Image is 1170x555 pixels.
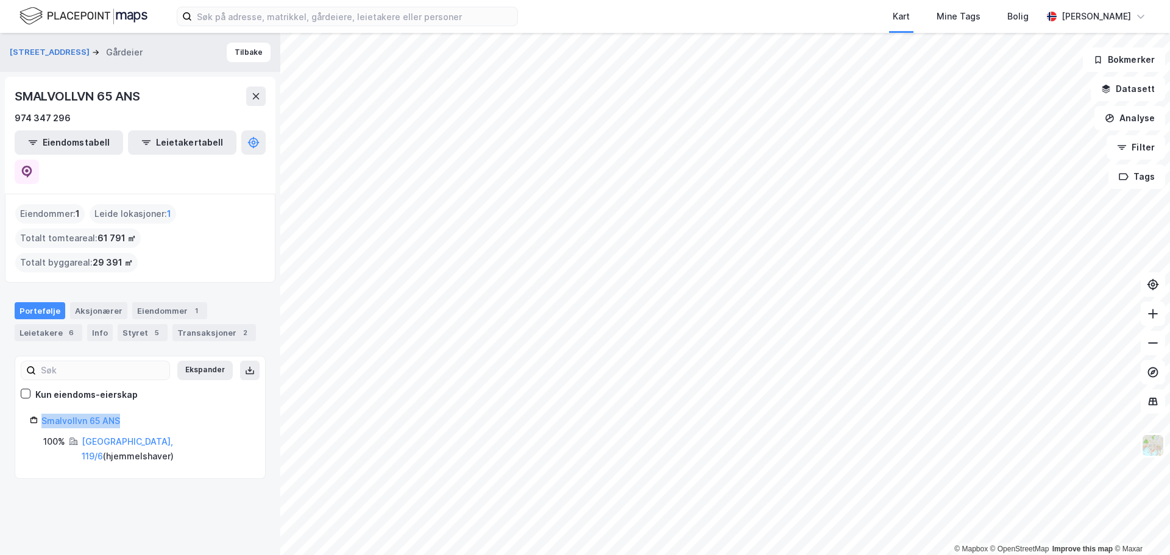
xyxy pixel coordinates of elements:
a: Smalvollvn 65 ANS [41,415,120,426]
div: Bolig [1007,9,1029,24]
div: Totalt byggareal : [15,253,138,272]
div: Portefølje [15,302,65,319]
button: Tilbake [227,43,271,62]
input: Søk på adresse, matrikkel, gårdeiere, leietakere eller personer [192,7,517,26]
a: [GEOGRAPHIC_DATA], 119/6 [82,436,173,461]
div: Transaksjoner [172,324,256,341]
div: Mine Tags [937,9,980,24]
a: OpenStreetMap [990,545,1049,553]
div: Eiendommer [132,302,207,319]
div: Kun eiendoms-eierskap [35,387,138,402]
span: 1 [167,207,171,221]
div: Styret [118,324,168,341]
div: SMALVOLLVN 65 ANS [15,87,143,106]
div: 2 [239,327,251,339]
button: [STREET_ADDRESS] [10,46,92,58]
span: 29 391 ㎡ [93,255,133,270]
div: Leide lokasjoner : [90,204,176,224]
span: 1 [76,207,80,221]
a: Mapbox [954,545,988,553]
button: Analyse [1094,106,1165,130]
div: 6 [65,327,77,339]
div: 974 347 296 [15,111,71,125]
img: logo.f888ab2527a4732fd821a326f86c7f29.svg [19,5,147,27]
a: Improve this map [1052,545,1113,553]
button: Eiendomstabell [15,130,123,155]
span: 61 791 ㎡ [97,231,136,246]
input: Søk [36,361,169,380]
button: Datasett [1091,77,1165,101]
div: Gårdeier [106,45,143,60]
div: Eiendommer : [15,204,85,224]
button: Ekspander [177,361,233,380]
button: Filter [1107,135,1165,160]
iframe: Chat Widget [1109,497,1170,555]
div: Aksjonærer [70,302,127,319]
button: Bokmerker [1083,48,1165,72]
button: Tags [1108,164,1165,189]
div: Kart [893,9,910,24]
div: 5 [151,327,163,339]
div: Totalt tomteareal : [15,228,141,248]
img: Z [1141,434,1165,457]
button: Leietakertabell [128,130,236,155]
div: Leietakere [15,324,82,341]
div: 1 [190,305,202,317]
div: 100% [43,434,65,449]
div: Info [87,324,113,341]
div: ( hjemmelshaver ) [82,434,250,464]
div: [PERSON_NAME] [1062,9,1131,24]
